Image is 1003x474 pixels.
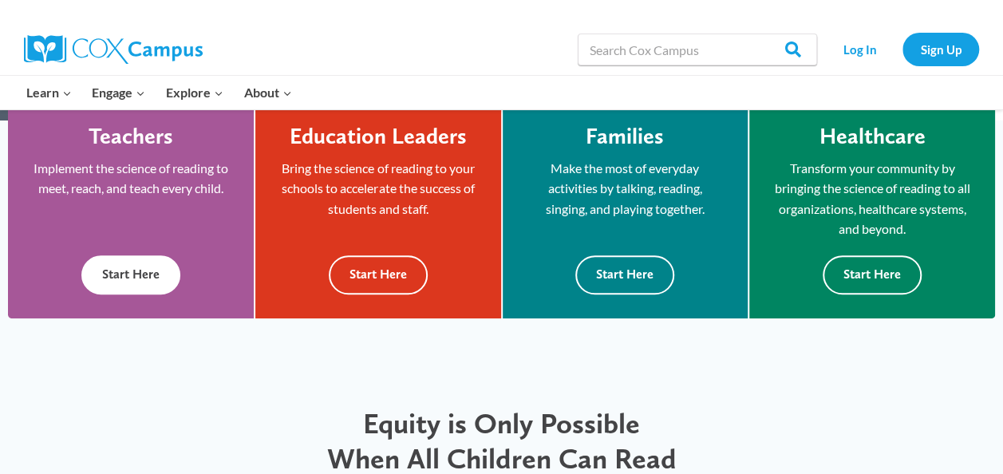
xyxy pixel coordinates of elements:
a: Teachers Implement the science of reading to meet, reach, and teach every child. Start Here [8,99,254,318]
a: Families Make the most of everyday activities by talking, reading, singing, and playing together.... [503,99,748,318]
p: Bring the science of reading to your schools to accelerate the success of students and staff. [279,158,476,219]
h4: Families [586,123,664,150]
nav: Primary Navigation [16,76,302,109]
h4: Teachers [89,123,173,150]
p: Make the most of everyday activities by talking, reading, singing, and playing together. [527,158,724,219]
a: Log In [825,33,894,65]
h4: Education Leaders [290,123,467,150]
button: Child menu of Explore [156,76,234,109]
h4: Healthcare [819,123,925,150]
button: Start Here [81,255,180,294]
a: Education Leaders Bring the science of reading to your schools to accelerate the success of stude... [255,99,500,318]
button: Start Here [823,255,922,294]
p: Implement the science of reading to meet, reach, and teach every child. [32,158,230,199]
a: Sign Up [902,33,979,65]
button: Child menu of About [234,76,302,109]
button: Child menu of Engage [82,76,156,109]
button: Start Here [329,255,428,294]
button: Start Here [575,255,674,294]
nav: Secondary Navigation [825,33,979,65]
input: Search Cox Campus [578,34,817,65]
button: Child menu of Learn [16,76,82,109]
p: Transform your community by bringing the science of reading to all organizations, healthcare syst... [773,158,971,239]
img: Cox Campus [24,35,203,64]
a: Healthcare Transform your community by bringing the science of reading to all organizations, heal... [749,99,995,318]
